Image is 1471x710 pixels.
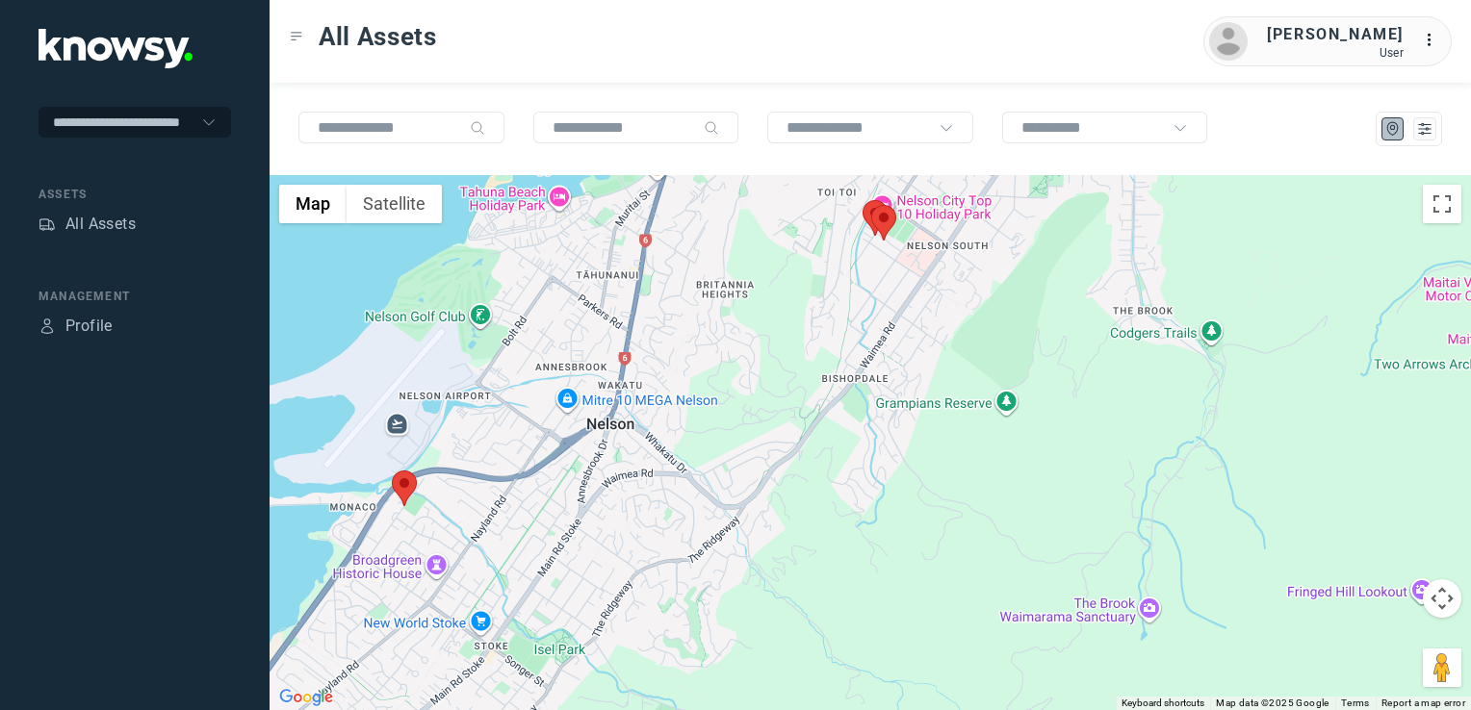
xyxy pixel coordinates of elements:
button: Map camera controls [1423,579,1461,618]
div: Assets [39,186,231,203]
a: AssetsAll Assets [39,213,136,236]
div: Toggle Menu [290,30,303,43]
a: ProfileProfile [39,315,113,338]
button: Drag Pegman onto the map to open Street View [1423,648,1461,687]
div: User [1267,46,1404,60]
div: Search [470,120,485,136]
div: Assets [39,216,56,233]
div: All Assets [65,213,136,236]
span: All Assets [319,19,437,54]
a: Report a map error [1381,697,1465,708]
button: Show satellite imagery [347,185,442,223]
img: Google [274,685,338,710]
div: Profile [39,317,56,335]
div: : [1423,29,1446,52]
div: : [1423,29,1446,55]
a: Open this area in Google Maps (opens a new window) [274,685,338,710]
button: Show street map [279,185,347,223]
button: Toggle fullscreen view [1423,185,1461,223]
div: List [1416,120,1433,138]
img: Application Logo [39,29,193,68]
div: Search [704,120,719,136]
button: Keyboard shortcuts [1122,697,1204,710]
div: [PERSON_NAME] [1267,23,1404,46]
div: Management [39,288,231,305]
span: Map data ©2025 Google [1216,697,1329,708]
a: Terms (opens in new tab) [1341,697,1370,708]
tspan: ... [1424,33,1443,47]
div: Map [1384,120,1402,138]
div: Profile [65,315,113,338]
img: avatar.png [1209,22,1248,61]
